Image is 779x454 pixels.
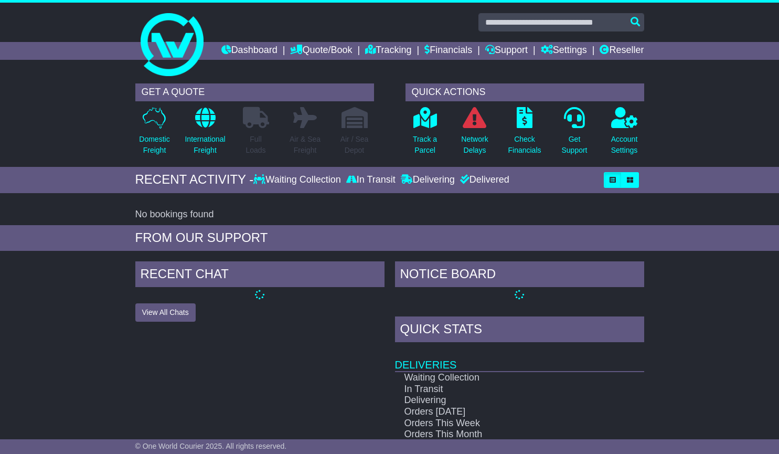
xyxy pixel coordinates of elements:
[135,261,385,290] div: RECENT CHAT
[135,230,644,246] div: FROM OUR SUPPORT
[395,429,609,440] td: Orders This Month
[561,107,588,162] a: GetSupport
[485,42,528,60] a: Support
[611,107,638,162] a: AccountSettings
[290,134,321,156] p: Air & Sea Freight
[344,174,398,186] div: In Transit
[290,42,352,60] a: Quote/Book
[253,174,343,186] div: Waiting Collection
[221,42,278,60] a: Dashboard
[398,174,457,186] div: Delivering
[405,83,644,101] div: QUICK ACTIONS
[611,134,638,156] p: Account Settings
[395,316,644,345] div: Quick Stats
[600,42,644,60] a: Reseller
[185,134,225,156] p: International Freight
[395,372,609,384] td: Waiting Collection
[395,406,609,418] td: Orders [DATE]
[424,42,472,60] a: Financials
[541,42,587,60] a: Settings
[461,134,488,156] p: Network Delays
[507,107,541,162] a: CheckFinancials
[395,345,644,372] td: Deliveries
[135,442,287,450] span: © One World Courier 2025. All rights reserved.
[395,395,609,406] td: Delivering
[184,107,226,162] a: InternationalFreight
[561,134,587,156] p: Get Support
[412,107,437,162] a: Track aParcel
[413,134,437,156] p: Track a Parcel
[135,209,644,220] div: No bookings found
[135,83,374,101] div: GET A QUOTE
[138,107,170,162] a: DomesticFreight
[139,134,169,156] p: Domestic Freight
[395,384,609,395] td: In Transit
[243,134,269,156] p: Full Loads
[395,418,609,429] td: Orders This Week
[135,303,196,322] button: View All Chats
[365,42,411,60] a: Tracking
[135,172,254,187] div: RECENT ACTIVITY -
[457,174,509,186] div: Delivered
[395,261,644,290] div: NOTICE BOARD
[508,134,541,156] p: Check Financials
[461,107,488,162] a: NetworkDelays
[340,134,369,156] p: Air / Sea Depot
